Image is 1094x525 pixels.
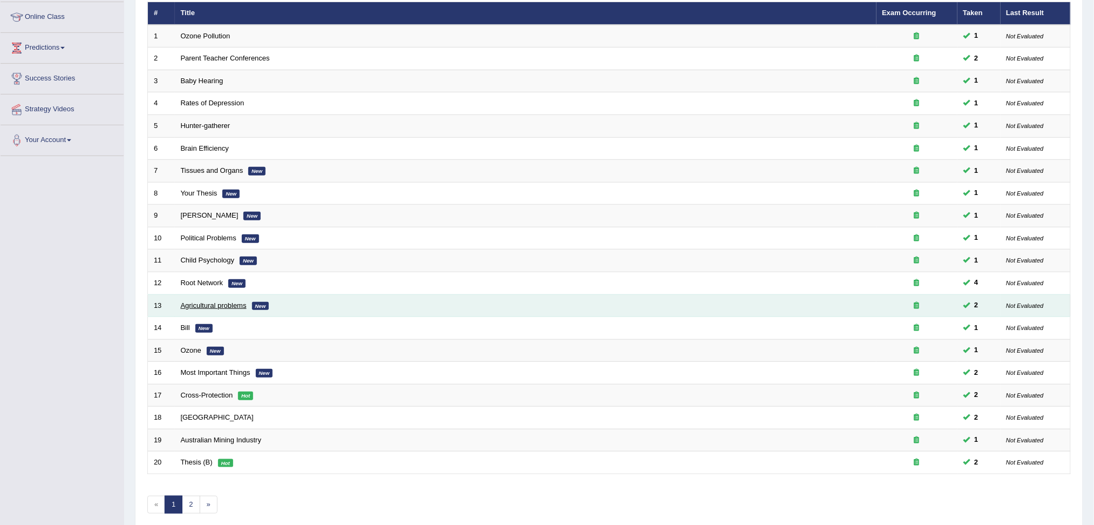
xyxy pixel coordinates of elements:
a: Brain Efficiency [181,144,229,152]
small: Not Evaluated [1007,325,1044,331]
td: 8 [148,182,175,205]
a: Australian Mining Industry [181,436,262,444]
div: Exam occurring question [882,346,952,356]
td: 2 [148,48,175,70]
span: You can still take this question [970,277,983,288]
small: Not Evaluated [1007,369,1044,376]
span: You can still take this question [970,98,983,109]
td: 14 [148,317,175,340]
small: Not Evaluated [1007,414,1044,421]
div: Exam occurring question [882,121,952,131]
a: Most Important Things [181,368,250,376]
div: Exam occurring question [882,233,952,244]
em: New [195,324,213,333]
a: Tissues and Organs [181,166,243,174]
em: New [242,234,259,243]
a: Your Thesis [181,189,218,197]
a: Success Stories [1,64,124,91]
td: 19 [148,429,175,452]
small: Not Evaluated [1007,280,1044,286]
a: [PERSON_NAME] [181,211,239,219]
a: [GEOGRAPHIC_DATA] [181,413,254,421]
small: Not Evaluated [1007,100,1044,106]
span: You can still take this question [970,255,983,266]
span: You can still take this question [970,345,983,356]
span: You can still take this question [970,143,983,154]
small: Not Evaluated [1007,55,1044,62]
td: 13 [148,294,175,317]
a: Rates of Depression [181,99,244,107]
div: Exam occurring question [882,98,952,109]
td: 10 [148,227,175,250]
em: New [228,279,246,288]
em: New [248,167,266,176]
small: Not Evaluated [1007,437,1044,443]
td: 20 [148,452,175,474]
em: New [207,347,224,355]
span: You can still take this question [970,165,983,177]
a: Your Account [1,125,124,152]
span: You can still take this question [970,30,983,42]
div: Exam occurring question [882,31,952,42]
span: You can still take this question [970,120,983,131]
small: Not Evaluated [1007,235,1044,241]
div: Exam occurring question [882,189,952,199]
div: Exam occurring question [882,435,952,446]
td: 12 [148,272,175,294]
td: 3 [148,70,175,92]
span: You can still take this question [970,322,983,334]
th: Taken [957,2,1001,25]
th: # [148,2,175,25]
a: Ozone [181,346,201,354]
em: New [243,212,261,220]
td: 18 [148,407,175,429]
a: Hunter-gatherer [181,122,230,130]
th: Title [175,2,876,25]
em: New [256,369,273,378]
a: Root Network [181,279,223,287]
td: 15 [148,339,175,362]
td: 4 [148,92,175,115]
em: Hot [238,392,253,400]
div: Exam occurring question [882,76,952,86]
div: Exam occurring question [882,301,952,311]
a: Political Problems [181,234,236,242]
span: You can still take this question [970,75,983,86]
small: Not Evaluated [1007,459,1044,466]
div: Exam occurring question [882,255,952,266]
td: 7 [148,160,175,183]
div: Exam occurring question [882,144,952,154]
em: Hot [218,459,233,468]
small: Not Evaluated [1007,257,1044,264]
small: Not Evaluated [1007,212,1044,219]
small: Not Evaluated [1007,167,1044,174]
td: 11 [148,250,175,272]
span: You can still take this question [970,457,983,468]
span: You can still take this question [970,389,983,401]
em: New [222,190,240,198]
td: 16 [148,362,175,385]
a: Strategy Videos [1,95,124,122]
td: 17 [148,384,175,407]
a: Agricultural problems [181,301,247,309]
div: Exam occurring question [882,391,952,401]
div: Exam occurring question [882,457,952,468]
a: Baby Hearing [181,77,223,85]
small: Not Evaluated [1007,33,1044,39]
a: Exam Occurring [882,9,936,17]
th: Last Result [1001,2,1071,25]
div: Exam occurring question [882,368,952,378]
span: You can still take this question [970,210,983,221]
span: You can still take this question [970,187,983,199]
em: New [240,257,257,265]
a: Parent Teacher Conferences [181,54,270,62]
div: Exam occurring question [882,323,952,333]
a: 2 [182,496,200,514]
small: Not Evaluated [1007,123,1044,129]
span: You can still take this question [970,232,983,244]
span: You can still take this question [970,367,983,379]
small: Not Evaluated [1007,78,1044,84]
a: Child Psychology [181,256,235,264]
small: Not Evaluated [1007,392,1044,399]
small: Not Evaluated [1007,302,1044,309]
